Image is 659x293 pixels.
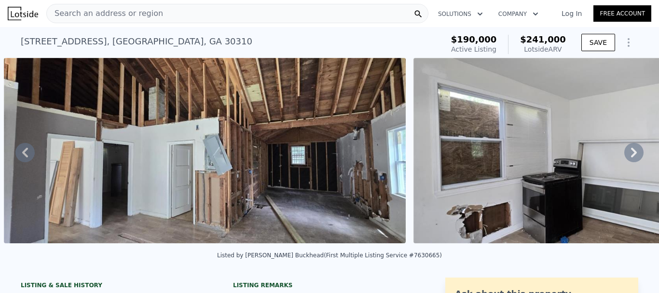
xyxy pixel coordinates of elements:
a: Log In [550,9,593,18]
span: Search an address or region [47,8,163,19]
button: Show Options [619,33,638,52]
button: Solutions [430,5,491,23]
div: LISTING & SALE HISTORY [21,281,214,291]
button: SAVE [581,34,615,51]
span: $190,000 [451,34,497,44]
div: [STREET_ADDRESS] , [GEOGRAPHIC_DATA] , GA 30310 [21,35,252,48]
img: Sale: 167426058 Parcel: 13323622 [4,58,406,243]
img: Lotside [8,7,38,20]
button: Company [491,5,546,23]
span: $241,000 [520,34,566,44]
div: Listed by [PERSON_NAME] Buckhead (First Multiple Listing Service #7630665) [217,252,442,259]
div: Listing remarks [233,281,426,289]
div: Lotside ARV [520,44,566,54]
span: Active Listing [451,45,496,53]
a: Free Account [593,5,651,22]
